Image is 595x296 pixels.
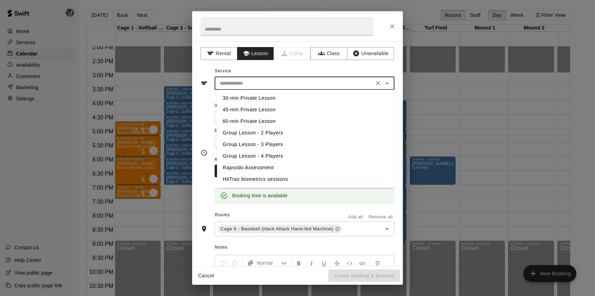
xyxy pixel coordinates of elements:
[237,47,274,60] button: Lesson
[217,127,394,139] li: Group Lesson - 2 Players
[257,259,281,267] span: Normal
[201,149,208,156] svg: Timing
[201,80,208,87] svg: Service
[382,224,392,234] button: Open
[215,165,233,178] button: No
[232,189,288,202] div: Booking time is available
[217,162,394,174] li: Rapsodo Assessment
[215,242,394,253] span: Notes
[217,151,394,162] li: Group Lesson - 4 Players
[293,257,305,269] button: Format Bold
[218,225,342,233] div: Cage 6 - Baseball (Hack Attack Hand-fed Machine)
[367,212,394,223] button: Remove all
[201,225,208,232] svg: Rooms
[215,212,230,217] span: Rooms
[347,47,394,60] button: Unavailable
[215,101,286,111] span: Date
[331,257,343,269] button: Format Strikethrough
[244,257,290,269] button: Formatting Options
[229,257,241,269] button: Redo
[373,78,383,88] button: Clear
[215,155,257,165] span: Repeats
[372,257,384,269] button: Left Align
[201,47,237,60] button: Rental
[217,116,394,127] li: 60-min Private Lesson
[344,212,367,223] button: Add all
[195,269,217,282] button: Cancel
[274,47,311,60] span: Camps can only be created in the Services page
[215,165,252,178] div: outlined button group
[217,139,394,151] li: Group Lesson - 3 Players
[216,257,228,269] button: Undo
[386,20,399,33] button: Close
[217,104,394,116] li: 45-min Private Lesson
[215,68,231,73] span: Service
[218,225,336,232] span: Cage 6 - Baseball (Hack Attack Hand-fed Machine)
[306,257,318,269] button: Format Italics
[344,257,355,269] button: Insert Code
[217,174,394,185] li: HitTrax biometrics sessions
[215,126,286,136] span: End Time
[356,257,368,269] button: Insert Link
[217,93,394,104] li: 30-min Private Lesson
[318,257,330,269] button: Format Underline
[382,78,392,88] button: Close
[310,47,347,60] button: Class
